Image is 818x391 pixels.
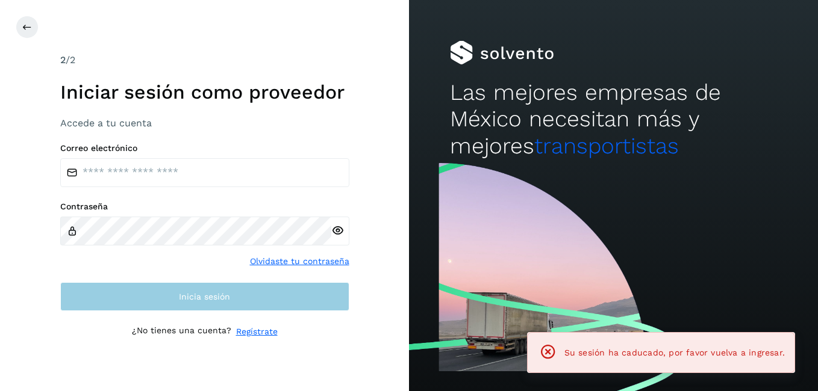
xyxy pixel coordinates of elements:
div: /2 [60,53,349,67]
button: Inicia sesión [60,282,349,311]
h2: Las mejores empresas de México necesitan más y mejores [450,79,777,159]
a: Regístrate [236,325,278,338]
label: Contraseña [60,202,349,212]
span: Inicia sesión [179,292,230,301]
p: ¿No tienes una cuenta? [132,325,231,338]
h1: Iniciar sesión como proveedor [60,81,349,103]
h3: Accede a tu cuenta [60,117,349,129]
label: Correo electrónico [60,143,349,153]
span: transportistas [534,133,679,159]
span: Su sesión ha caducado, por favor vuelva a ingresar. [564,348,785,357]
a: Olvidaste tu contraseña [250,255,349,268]
span: 2 [60,54,66,66]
